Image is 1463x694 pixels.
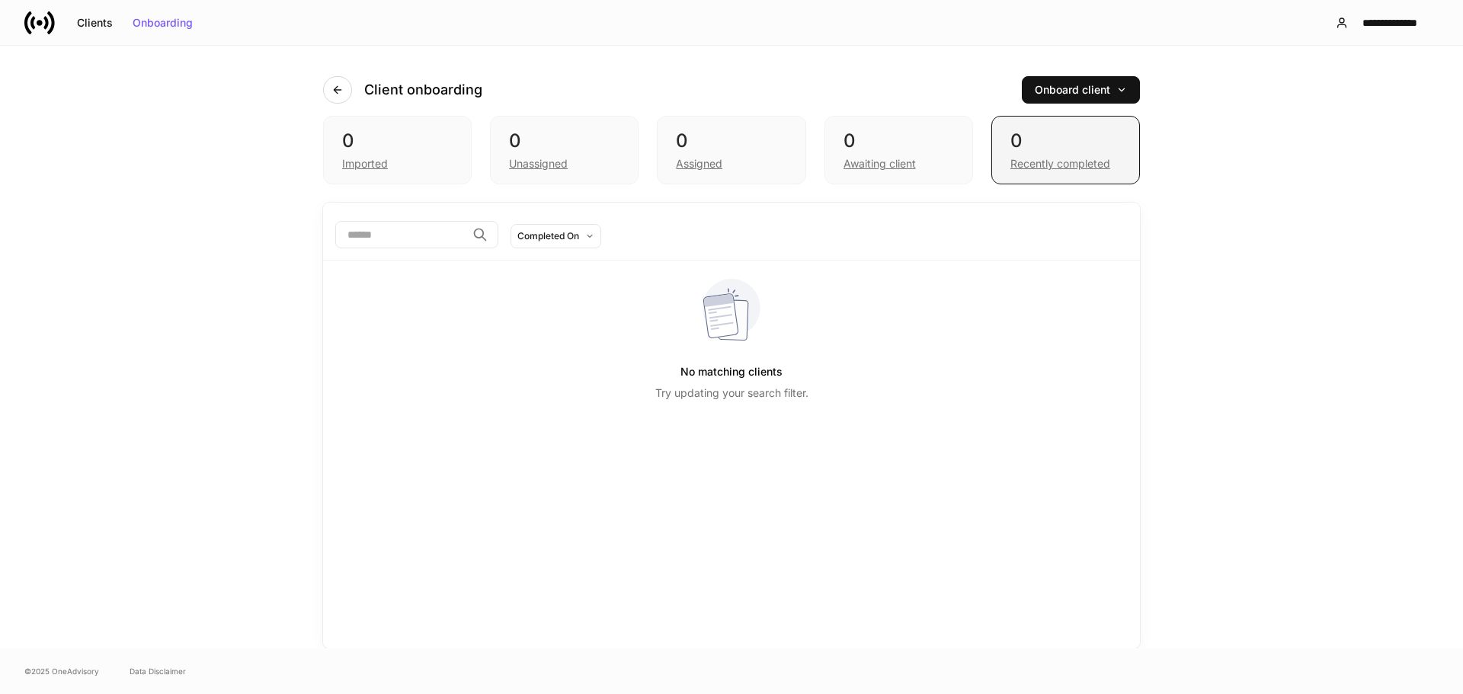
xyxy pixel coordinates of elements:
button: Onboard client [1022,76,1140,104]
div: 0Awaiting client [824,116,973,184]
div: Completed On [517,229,579,243]
div: Onboarding [133,18,193,28]
div: 0Assigned [657,116,805,184]
div: Clients [77,18,113,28]
div: Assigned [676,156,722,171]
div: 0 [342,129,453,153]
span: © 2025 OneAdvisory [24,665,99,677]
div: 0 [509,129,619,153]
div: Awaiting client [844,156,916,171]
div: 0 [676,129,786,153]
h5: No matching clients [680,358,783,385]
div: 0 [1010,129,1121,153]
div: Onboard client [1035,85,1127,95]
div: 0 [844,129,954,153]
div: Unassigned [509,156,568,171]
button: Onboarding [123,11,203,35]
div: Recently completed [1010,156,1110,171]
div: 0Imported [323,116,472,184]
div: 0Recently completed [991,116,1140,184]
p: Try updating your search filter. [655,385,808,401]
div: Imported [342,156,388,171]
div: 0Unassigned [490,116,639,184]
button: Completed On [511,224,601,248]
h4: Client onboarding [364,81,482,99]
a: Data Disclaimer [130,665,186,677]
button: Clients [67,11,123,35]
